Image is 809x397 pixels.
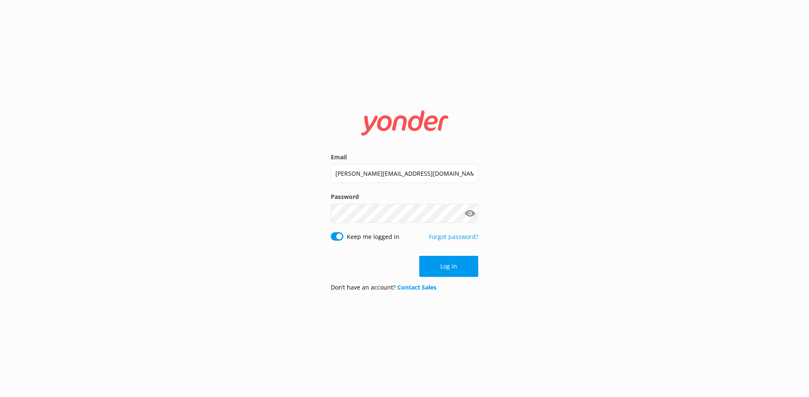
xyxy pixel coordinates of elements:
[429,233,478,241] a: Forgot password?
[331,153,478,162] label: Email
[397,283,437,291] a: Contact Sales
[331,192,478,201] label: Password
[331,164,478,183] input: user@emailaddress.com
[331,283,437,292] p: Don’t have an account?
[461,205,478,222] button: Show password
[347,232,399,241] label: Keep me logged in
[419,256,478,277] button: Log in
